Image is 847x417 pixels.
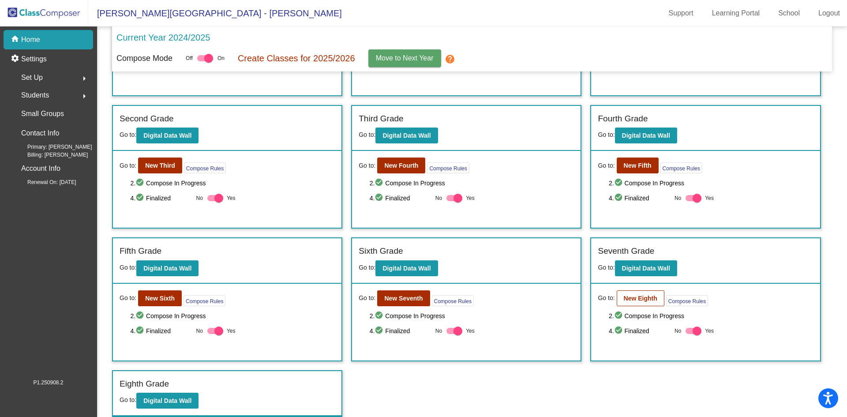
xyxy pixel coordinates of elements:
span: On [217,54,225,62]
mat-icon: check_circle [135,193,146,203]
span: Go to: [120,131,136,138]
b: New Sixth [145,295,175,302]
button: Digital Data Wall [136,393,199,409]
span: Off [186,54,193,62]
a: Learning Portal [705,6,767,20]
span: 2. Compose In Progress [370,311,574,321]
button: New Seventh [377,290,430,306]
p: Small Groups [21,108,64,120]
button: Digital Data Wall [615,128,677,143]
b: Digital Data Wall [622,265,670,272]
span: Go to: [120,264,136,271]
button: Digital Data Wall [375,128,438,143]
mat-icon: check_circle [375,326,385,336]
span: 4. Finalized [130,193,191,203]
mat-icon: check_circle [614,178,625,188]
label: Second Grade [120,113,174,125]
label: Fourth Grade [598,113,648,125]
b: Digital Data Wall [382,265,431,272]
span: No [675,327,681,335]
button: New Fifth [617,158,659,173]
mat-icon: check_circle [614,193,625,203]
span: 2. Compose In Progress [130,178,335,188]
span: Go to: [120,293,136,303]
button: Digital Data Wall [375,260,438,276]
span: Primary: [PERSON_NAME] [13,143,92,151]
span: Go to: [359,264,375,271]
a: School [771,6,807,20]
p: Current Year 2024/2025 [116,31,210,44]
span: 4. Finalized [370,193,431,203]
button: Digital Data Wall [136,260,199,276]
span: Set Up [21,71,43,84]
span: Renewal On: [DATE] [13,178,76,186]
b: Digital Data Wall [622,132,670,139]
a: Logout [811,6,847,20]
span: Go to: [598,264,615,271]
button: Compose Rules [666,295,708,306]
b: New Fifth [624,162,652,169]
label: Third Grade [359,113,403,125]
span: Yes [466,326,475,336]
label: Seventh Grade [598,245,654,258]
span: Students [21,89,49,101]
button: Digital Data Wall [615,260,677,276]
span: [PERSON_NAME][GEOGRAPHIC_DATA] - [PERSON_NAME] [88,6,342,20]
span: Go to: [120,396,136,403]
p: Contact Info [21,127,59,139]
p: Settings [21,54,47,64]
button: Move to Next Year [368,49,441,67]
mat-icon: check_circle [135,178,146,188]
b: Digital Data Wall [143,265,191,272]
mat-icon: check_circle [375,178,385,188]
mat-icon: check_circle [614,311,625,321]
button: Compose Rules [427,162,469,173]
button: Compose Rules [184,295,225,306]
span: Go to: [359,161,375,170]
span: No [675,194,681,202]
span: 4. Finalized [370,326,431,336]
button: Digital Data Wall [136,128,199,143]
span: No [196,327,203,335]
mat-icon: check_circle [614,326,625,336]
span: No [196,194,203,202]
mat-icon: check_circle [375,193,385,203]
a: Support [662,6,701,20]
span: Yes [705,193,714,203]
b: New Eighth [624,295,657,302]
mat-icon: check_circle [375,311,385,321]
span: No [435,194,442,202]
span: 2. Compose In Progress [130,311,335,321]
label: Eighth Grade [120,378,169,391]
span: 4. Finalized [130,326,191,336]
span: Yes [705,326,714,336]
button: New Third [138,158,182,173]
span: 2. Compose In Progress [609,311,813,321]
span: Move to Next Year [376,54,434,62]
span: Go to: [598,293,615,303]
span: 2. Compose In Progress [370,178,574,188]
span: Go to: [598,161,615,170]
button: Compose Rules [184,162,226,173]
span: 4. Finalized [609,193,670,203]
p: Home [21,34,40,45]
mat-icon: arrow_right [79,91,90,101]
mat-icon: check_circle [135,326,146,336]
b: Digital Data Wall [143,132,191,139]
span: Go to: [120,161,136,170]
mat-icon: home [11,34,21,45]
mat-icon: arrow_right [79,73,90,84]
b: New Fourth [384,162,418,169]
span: Yes [466,193,475,203]
span: Go to: [598,131,615,138]
button: Compose Rules [660,162,702,173]
span: Billing: [PERSON_NAME] [13,151,88,159]
button: New Fourth [377,158,425,173]
mat-icon: help [445,54,455,64]
b: New Third [145,162,175,169]
button: Compose Rules [432,295,474,306]
span: Go to: [359,293,375,303]
span: 2. Compose In Progress [609,178,813,188]
button: New Sixth [138,290,182,306]
p: Account Info [21,162,60,175]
